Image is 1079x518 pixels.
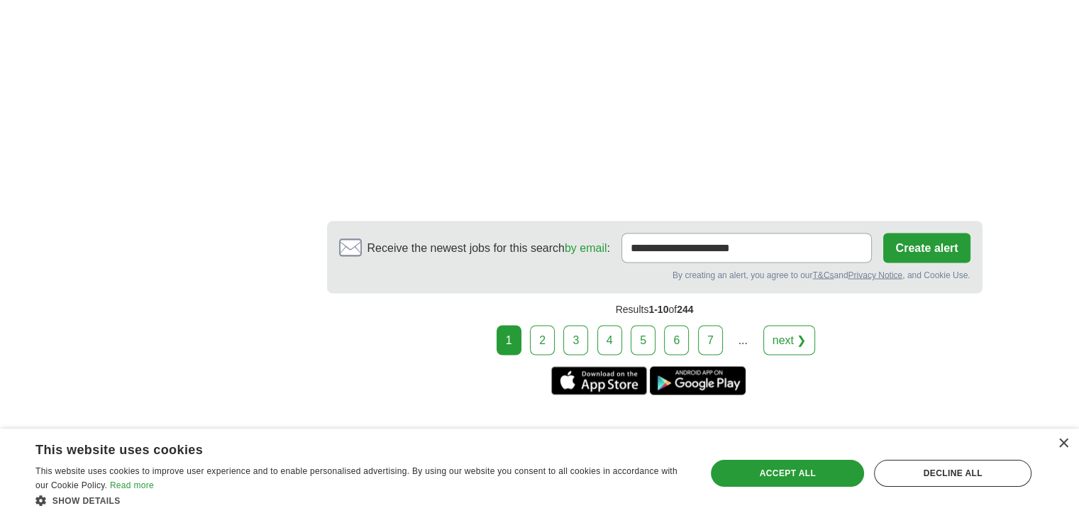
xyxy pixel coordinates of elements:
span: Show details [52,496,121,506]
div: Decline all [874,460,1031,487]
div: Show details [35,493,686,507]
div: Results of [327,293,983,325]
a: 3 [563,325,588,355]
a: next ❯ [763,325,816,355]
a: by email [565,241,607,253]
div: This website uses cookies [35,437,651,458]
span: Receive the newest jobs for this search : [367,239,610,256]
div: 1 [497,325,521,355]
a: Privacy Notice [848,270,902,280]
a: Read more, opens a new window [110,480,154,490]
div: Close [1058,439,1068,449]
button: Create alert [883,233,970,263]
a: 4 [597,325,622,355]
span: 244 [677,303,693,314]
a: Get the iPhone app [551,366,647,395]
a: 2 [530,325,555,355]
a: 5 [631,325,655,355]
a: Get the Android app [650,366,746,395]
span: This website uses cookies to improve user experience and to enable personalised advertising. By u... [35,466,677,490]
a: 6 [664,325,689,355]
a: T&Cs [812,270,834,280]
a: 7 [698,325,723,355]
div: By creating an alert, you agree to our and , and Cookie Use. [339,268,970,281]
div: ... [729,326,757,354]
span: 1-10 [648,303,668,314]
div: Accept all [711,460,864,487]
